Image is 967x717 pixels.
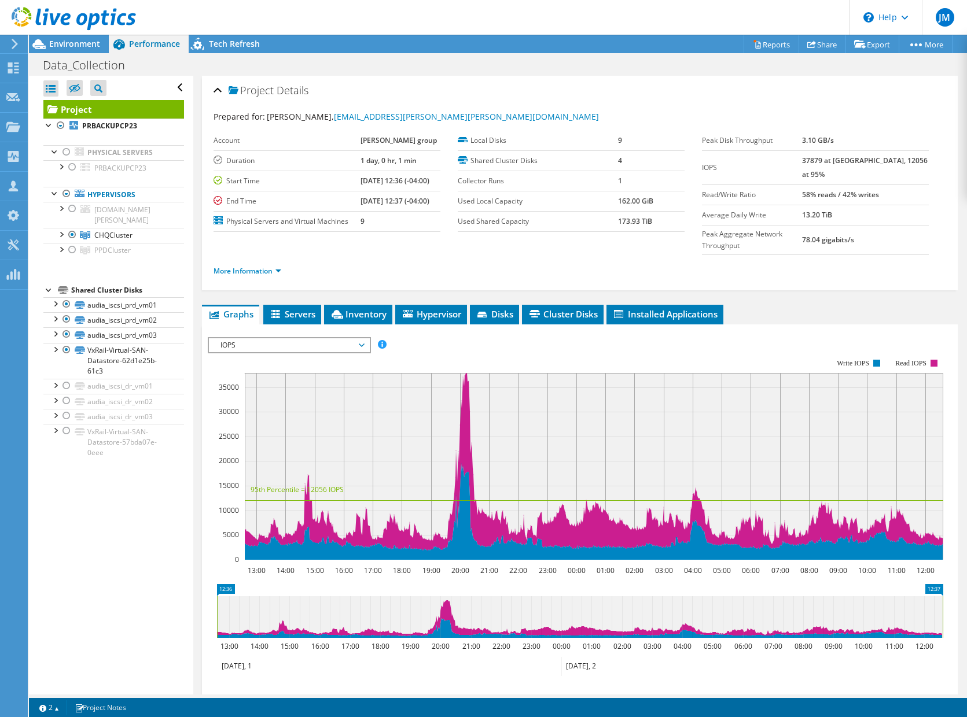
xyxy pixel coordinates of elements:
text: 05:00 [712,566,730,575]
text: 14:00 [250,641,268,651]
text: 17:00 [341,641,359,651]
text: 20:00 [431,641,449,651]
a: audia_iscsi_dr_vm03 [43,409,184,424]
b: 1 day, 0 hr, 1 min [361,156,417,165]
label: Start Time [214,175,361,187]
text: 15:00 [306,566,323,575]
span: Performance [129,38,180,49]
text: 04:00 [683,566,701,575]
a: PRBACKUPCP23 [43,160,184,175]
text: 03:00 [655,566,672,575]
span: Installed Applications [612,308,718,320]
a: Physical Servers [43,145,184,160]
a: Export [845,35,899,53]
text: 18:00 [371,641,389,651]
span: Project [229,85,274,97]
a: CHQCluster [43,228,184,243]
a: audia_iscsi_prd_vm02 [43,312,184,327]
text: 06:00 [734,641,752,651]
text: 11:00 [885,641,903,651]
label: Read/Write Ratio [702,189,803,201]
label: Shared Cluster Disks [458,155,619,167]
label: Local Disks [458,135,619,146]
label: Peak Aggregate Network Throughput [702,228,803,252]
b: 13.20 TiB [802,210,832,220]
text: 08:00 [800,566,818,575]
b: 9 [361,216,365,226]
text: 06:00 [741,566,759,575]
text: 16:00 [311,641,329,651]
text: 35000 [219,382,239,392]
b: 1 [618,176,622,186]
text: 14:00 [276,566,294,575]
text: 18:00 [392,566,410,575]
a: 2 [31,700,67,715]
span: Hypervisor [401,308,461,320]
text: 13:00 [247,566,265,575]
text: 07:00 [764,641,782,651]
text: 09:00 [824,641,842,651]
span: Servers [269,308,315,320]
a: Share [799,35,846,53]
text: 12:00 [916,566,934,575]
text: 30000 [219,406,239,416]
span: IOPS [215,338,363,352]
a: More Information [214,266,281,276]
span: PRBACKUPCP23 [94,163,146,173]
text: 10000 [219,505,239,515]
span: CHQCluster [94,230,133,240]
text: 21:00 [462,641,480,651]
text: 19:00 [401,641,419,651]
text: 16:00 [334,566,352,575]
text: 15:00 [280,641,298,651]
h1: Data_Collection [38,59,143,72]
b: 173.93 TiB [618,216,652,226]
a: PRBACKUPCP23 [43,119,184,134]
text: 22:00 [509,566,527,575]
text: 11:00 [887,566,905,575]
text: 15000 [219,481,239,490]
a: [DOMAIN_NAME][PERSON_NAME] [43,202,184,227]
text: 20000 [219,456,239,465]
b: [DATE] 12:36 (-04:00) [361,176,429,186]
label: Prepared for: [214,111,265,122]
text: 02:00 [613,641,631,651]
span: Inventory [330,308,387,320]
text: 01:00 [582,641,600,651]
span: Environment [49,38,100,49]
b: PRBACKUPCP23 [82,121,137,131]
a: More [899,35,953,53]
a: [EMAIL_ADDRESS][PERSON_NAME][PERSON_NAME][DOMAIN_NAME] [334,111,599,122]
b: 58% reads / 42% writes [802,190,879,199]
text: 22:00 [492,641,510,651]
text: 04:00 [673,641,691,651]
b: 9 [618,135,622,145]
text: 00:00 [552,641,570,651]
label: End Time [214,195,361,207]
text: 12:00 [915,641,933,651]
text: 01:00 [596,566,614,575]
text: 0 [235,555,239,564]
text: 19:00 [422,566,440,575]
label: Used Local Capacity [458,195,619,207]
text: Write IOPS [837,359,869,367]
label: Duration [214,155,361,167]
text: 23:00 [522,641,540,651]
a: audia_iscsi_dr_vm02 [43,394,184,409]
text: Read IOPS [895,359,926,367]
text: 10:00 [858,566,876,575]
label: IOPS [702,162,803,173]
b: 4 [618,156,622,165]
a: VxRail-Virtual-SAN-Datastore-57bda07e-0eee [43,424,184,460]
span: PPDCluster [94,245,131,255]
label: Collector Runs [458,175,619,187]
text: 20:00 [451,566,469,575]
a: Hypervisors [43,187,184,202]
text: 09:00 [829,566,847,575]
span: Details [277,83,308,97]
b: 37879 at [GEOGRAPHIC_DATA], 12056 at 95% [802,156,928,179]
label: Physical Servers and Virtual Machines [214,216,361,227]
label: Used Shared Capacity [458,216,619,227]
a: audia_iscsi_dr_vm01 [43,379,184,394]
text: 00:00 [567,566,585,575]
